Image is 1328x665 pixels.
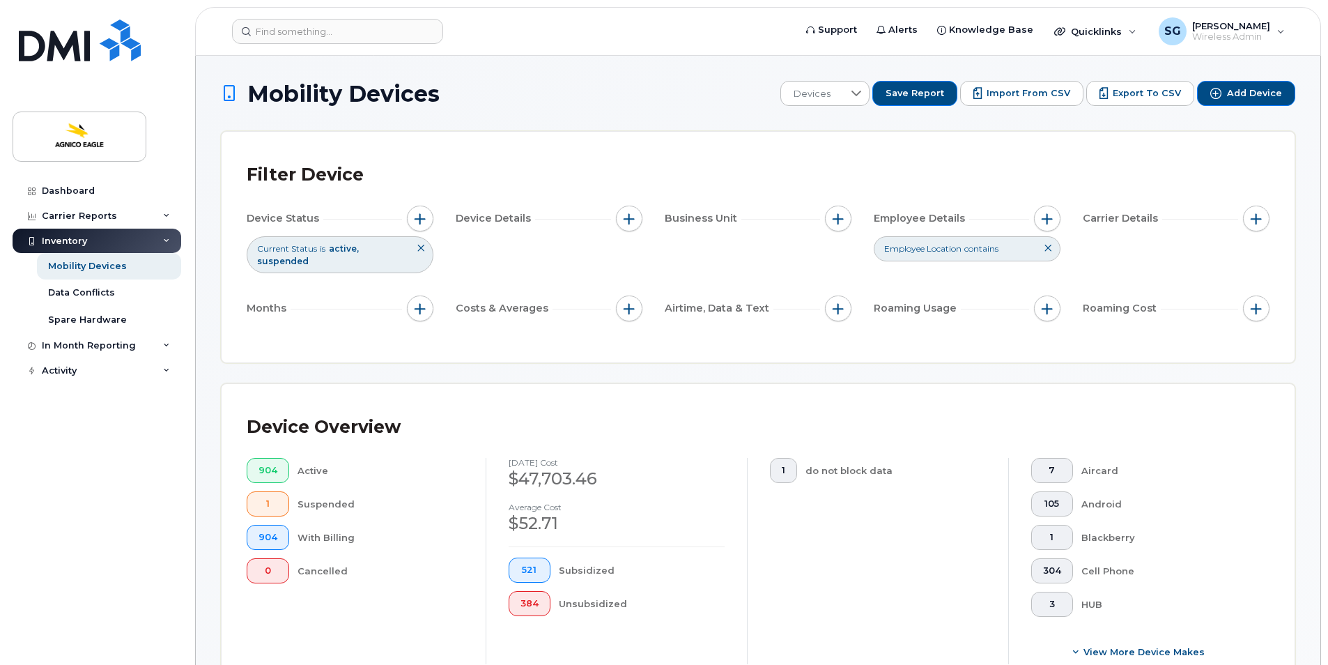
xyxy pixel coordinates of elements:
[247,409,401,445] div: Device Overview
[1083,211,1162,226] span: Carrier Details
[1081,592,1248,617] div: HUB
[257,243,317,254] span: Current Status
[509,503,725,512] h4: Average cost
[886,87,944,100] span: Save Report
[782,465,785,476] span: 1
[874,301,961,316] span: Roaming Usage
[247,558,289,583] button: 0
[665,301,773,316] span: Airtime, Data & Text
[1031,592,1073,617] button: 3
[520,598,539,609] span: 384
[247,458,289,483] button: 904
[1083,645,1205,659] span: View More Device Makes
[960,81,1083,106] button: Import from CSV
[1086,81,1194,106] button: Export to CSV
[1031,491,1073,517] button: 105
[872,81,957,106] button: Save Report
[781,82,843,107] span: Devices
[509,512,725,535] div: $52.71
[1031,458,1073,483] button: 7
[329,243,359,254] span: active
[258,532,277,543] span: 904
[509,591,550,616] button: 384
[770,458,797,483] button: 1
[298,525,464,550] div: With Billing
[1227,87,1282,100] span: Add Device
[1081,458,1248,483] div: Aircard
[247,82,440,106] span: Mobility Devices
[456,301,553,316] span: Costs & Averages
[258,498,277,510] span: 1
[1081,558,1248,583] div: Cell Phone
[1031,525,1073,550] button: 1
[257,256,309,266] span: suspended
[247,301,291,316] span: Months
[509,458,725,467] h4: [DATE] cost
[298,558,464,583] div: Cancelled
[1031,558,1073,583] button: 304
[1031,639,1247,664] button: View More Device Makes
[1043,465,1061,476] span: 7
[298,458,464,483] div: Active
[1043,532,1061,543] span: 1
[987,87,1070,100] span: Import from CSV
[1081,525,1248,550] div: Blackberry
[520,565,539,576] span: 521
[805,458,987,483] div: do not block data
[247,491,289,517] button: 1
[884,243,962,254] span: Employee Location
[964,243,998,254] span: contains
[1083,301,1161,316] span: Roaming Cost
[1113,87,1181,100] span: Export to CSV
[247,157,364,193] div: Filter Device
[509,558,550,583] button: 521
[247,211,323,226] span: Device Status
[665,211,741,226] span: Business Unit
[298,491,464,517] div: Suspended
[1081,491,1248,517] div: Android
[874,211,969,226] span: Employee Details
[559,591,725,616] div: Unsubsidized
[1043,498,1061,510] span: 105
[1197,81,1295,106] button: Add Device
[1043,565,1061,576] span: 304
[247,525,289,550] button: 904
[456,211,535,226] span: Device Details
[320,243,325,254] span: is
[258,465,277,476] span: 904
[258,565,277,576] span: 0
[1043,599,1061,610] span: 3
[509,467,725,491] div: $47,703.46
[559,558,725,583] div: Subsidized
